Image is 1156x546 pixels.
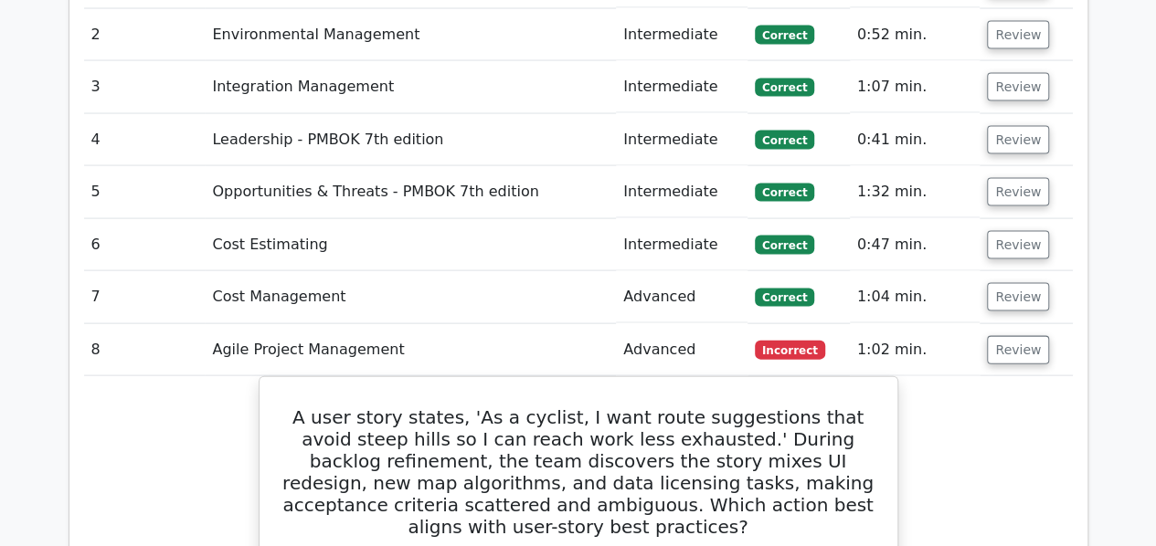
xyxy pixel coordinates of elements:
td: 1:02 min. [850,324,981,376]
span: Correct [755,26,814,44]
td: Agile Project Management [205,324,616,376]
button: Review [987,336,1049,364]
td: Leadership - PMBOK 7th edition [205,114,616,166]
td: Intermediate [616,114,748,166]
td: Opportunities & Threats - PMBOK 7th edition [205,166,616,218]
td: Cost Management [205,271,616,323]
td: Advanced [616,271,748,323]
td: Integration Management [205,61,616,113]
span: Correct [755,131,814,149]
span: Correct [755,236,814,254]
td: Intermediate [616,9,748,61]
button: Review [987,283,1049,311]
td: Environmental Management [205,9,616,61]
td: 1:04 min. [850,271,981,323]
td: 1:07 min. [850,61,981,113]
td: Advanced [616,324,748,376]
td: 1:32 min. [850,166,981,218]
td: 4 [84,114,206,166]
td: Intermediate [616,61,748,113]
td: 2 [84,9,206,61]
button: Review [987,126,1049,154]
button: Review [987,178,1049,206]
span: Correct [755,289,814,307]
td: Cost Estimating [205,219,616,271]
h5: A user story states, 'As a cyclist, I want route suggestions that avoid steep hills so I can reac... [281,406,875,538]
td: Intermediate [616,219,748,271]
button: Review [987,231,1049,259]
button: Review [987,21,1049,49]
button: Review [987,73,1049,101]
td: 6 [84,219,206,271]
td: 8 [84,324,206,376]
td: 0:41 min. [850,114,981,166]
span: Correct [755,79,814,97]
td: 0:47 min. [850,219,981,271]
span: Correct [755,184,814,202]
td: 5 [84,166,206,218]
td: Intermediate [616,166,748,218]
td: 0:52 min. [850,9,981,61]
span: Incorrect [755,341,825,359]
td: 3 [84,61,206,113]
td: 7 [84,271,206,323]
